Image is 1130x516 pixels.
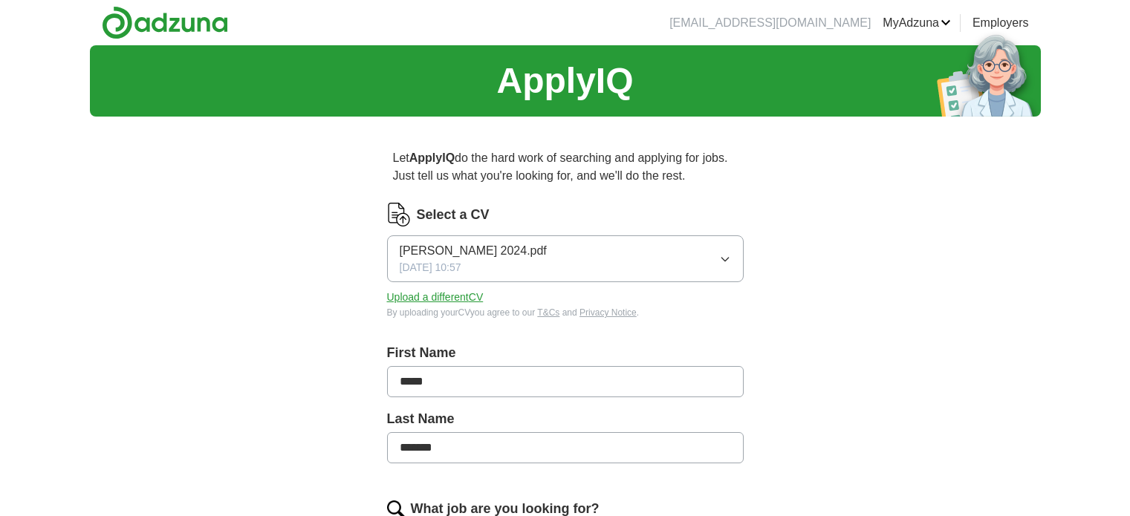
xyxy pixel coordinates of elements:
[387,203,411,226] img: CV Icon
[387,290,484,305] button: Upload a differentCV
[387,143,744,191] p: Let do the hard work of searching and applying for jobs. Just tell us what you're looking for, an...
[669,14,871,32] li: [EMAIL_ADDRESS][DOMAIN_NAME]
[387,343,744,363] label: First Name
[400,242,547,260] span: [PERSON_NAME] 2024.pdf
[387,235,744,282] button: [PERSON_NAME] 2024.pdf[DATE] 10:57
[387,409,744,429] label: Last Name
[972,14,1029,32] a: Employers
[883,14,951,32] a: MyAdzuna
[537,307,559,318] a: T&Cs
[409,151,455,164] strong: ApplyIQ
[387,306,744,319] div: By uploading your CV you agree to our and .
[102,6,228,39] img: Adzuna logo
[496,54,633,108] h1: ApplyIQ
[579,307,637,318] a: Privacy Notice
[400,260,461,275] span: [DATE] 10:57
[417,205,490,225] label: Select a CV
